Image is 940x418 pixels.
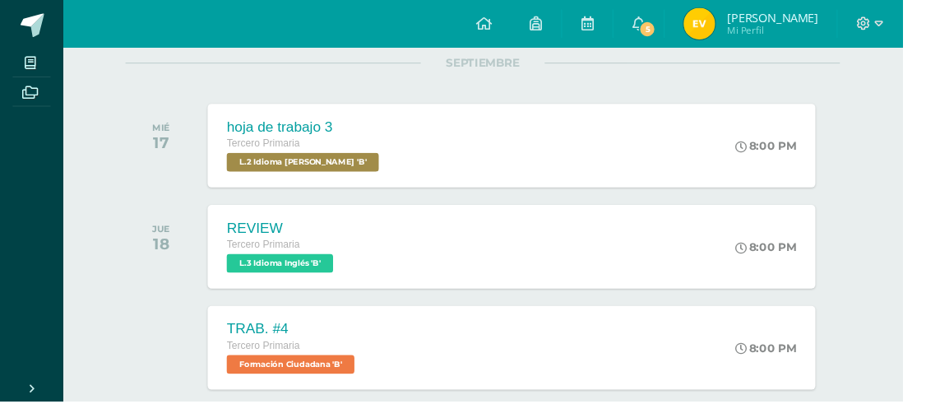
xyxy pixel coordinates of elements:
span: Tercero Primaria [236,248,312,260]
div: TRAB. #4 [236,334,373,351]
span: Formación Ciudadana 'B' [236,369,369,389]
span: Tercero Primaria [236,354,312,365]
span: L.3 Idioma Inglés 'B' [236,264,347,284]
div: 8:00 PM [766,144,830,159]
span: L.2 Idioma Maya Kaqchikel 'B' [236,159,395,179]
div: REVIEW [236,229,351,246]
div: 18 [159,244,178,263]
img: 65e1c9fac06c2d7639c5ed34a9508b20.png [712,8,745,41]
div: JUE [159,232,178,244]
div: 17 [159,138,178,158]
div: 8:00 PM [766,249,830,264]
div: hoja de trabajo 3 [236,123,399,141]
span: SEPTIEMBRE [438,58,567,72]
span: 5 [665,21,683,39]
span: [PERSON_NAME] [757,10,852,26]
span: Tercero Primaria [236,143,312,155]
div: 8:00 PM [766,355,830,369]
div: MIÉ [159,127,178,138]
span: Mi Perfil [757,25,852,39]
